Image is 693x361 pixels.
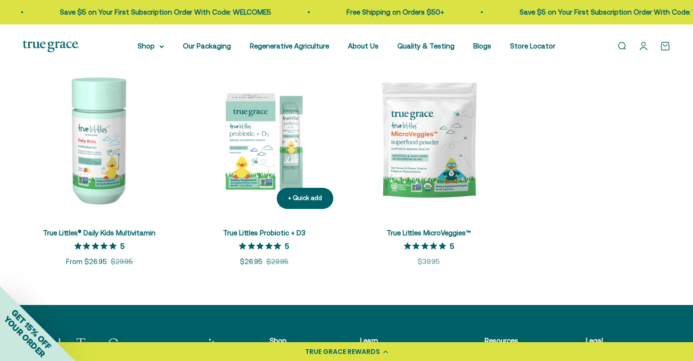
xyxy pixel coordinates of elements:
[266,256,289,267] compare-at-price: $29.95
[111,256,133,267] compare-at-price: $29.95
[450,241,454,250] p: 5
[346,8,444,16] a: Free Shipping on Orders $50+
[510,42,555,50] a: Store Locator
[74,240,120,253] span: 5 out of 5 stars rating in total 6 reviews.
[360,335,439,346] p: Learn
[60,7,271,18] p: Save $5 on Your First Subscription Order With Code: WELCOME5
[348,42,379,50] a: About Us
[485,335,541,346] p: Resources
[305,347,380,357] div: TRUE GRACE REWARDS
[120,241,124,250] p: 5
[387,229,471,237] a: True Littles MicroVeggies™
[352,64,506,217] img: Kids Daily Superfood for Immune Health* Easy way for kids to get more greens in their diet Regene...
[285,241,289,250] p: 5
[270,335,315,346] p: Shop
[288,193,322,203] div: + Quick add
[223,229,305,237] a: True Littles Probiotic + D3
[43,229,156,237] a: True Littles® Daily Kids Multivitamin
[9,307,53,351] span: GET 15% OFF
[188,64,341,217] img: Vitamin D is essential for your little one’s development and immune health, and it can be tricky ...
[404,240,450,253] span: 5 out of 5 stars rating in total 3 reviews.
[277,188,333,209] button: + Quick add
[239,240,285,253] span: 5 out of 5 stars rating in total 4 reviews.
[23,64,176,217] img: True Littles® Daily Kids Multivitamin
[418,256,440,267] sale-price: $39.95
[397,42,454,50] a: Quality & Testing
[240,256,263,267] sale-price: $26.95
[183,42,231,50] a: Our Packaging
[250,42,329,50] a: Regenerative Agriculture
[66,256,107,267] sale-price: From $26.95
[138,40,164,52] summary: Shop
[586,335,652,346] p: Legal
[473,42,491,50] a: Blogs
[2,314,47,359] span: YOUR ORDER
